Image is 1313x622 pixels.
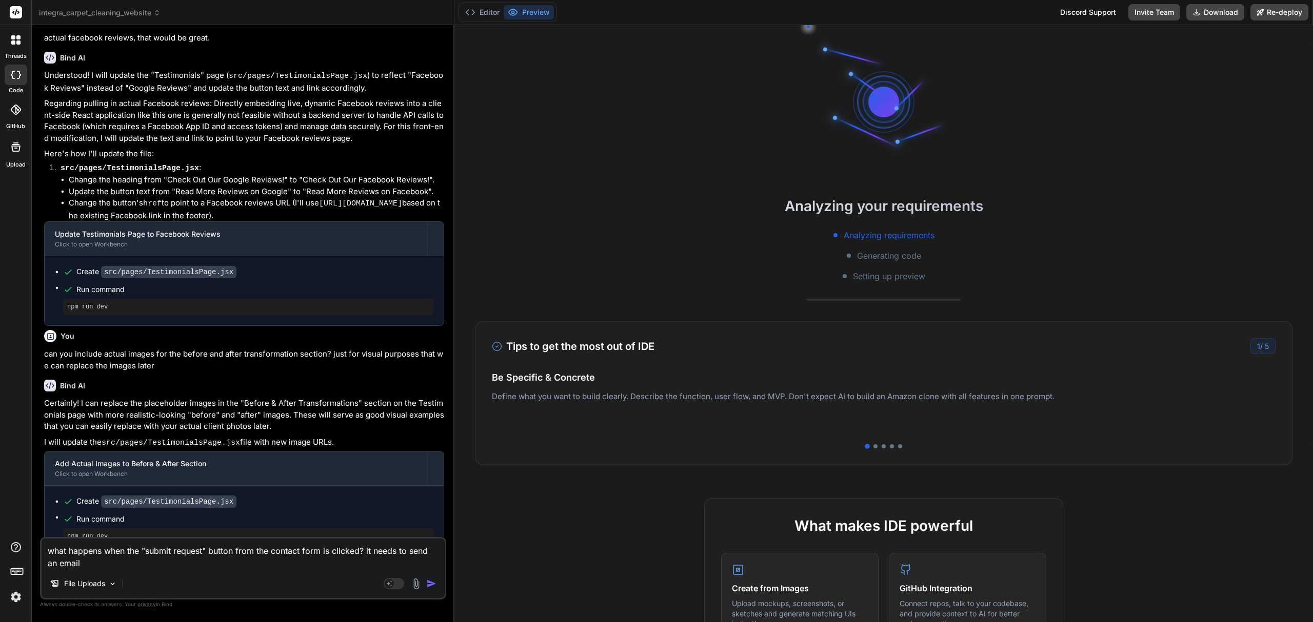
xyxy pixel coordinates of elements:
p: Here's how I'll update the file: [44,148,444,160]
h4: Be Specific & Concrete [492,370,1276,384]
h6: You [61,331,74,341]
img: attachment [410,578,422,590]
span: privacy [137,601,156,607]
code: [URL][DOMAIN_NAME] [319,199,402,208]
div: Create [76,266,236,277]
p: can you include actual images for the before and after transformation section? just for visual pu... [44,348,444,371]
span: 1 [1257,342,1260,350]
p: Always double-check its answers. Your in Bind [40,599,446,609]
span: Generating code [857,250,921,262]
label: Upload [6,160,26,169]
code: src/pages/TestimonialsPage.jsx [101,266,236,278]
div: Click to open Workbench [55,240,416,248]
div: Create [76,496,236,507]
pre: npm run dev [67,532,429,541]
button: Preview [504,5,554,19]
button: Re-deploy [1250,4,1308,20]
img: Pick Models [108,579,117,588]
h4: GitHub Integration [900,582,1036,594]
img: settings [7,588,25,606]
code: src/pages/TestimonialsPage.jsx [101,495,236,508]
h3: Tips to get the most out of IDE [492,339,654,354]
label: GitHub [6,122,25,131]
label: code [9,86,23,95]
button: Editor [461,5,504,19]
span: Run command [76,514,433,524]
span: Run command [76,284,433,295]
p: Understood! I will update the "Testimonials" page ( ) to reflect "Facebook Reviews" instead of "G... [44,70,444,94]
p: File Uploads [64,578,105,589]
span: Analyzing requirements [844,229,934,241]
li: Change the heading from "Check Out Our Google Reviews!" to "Check Out Our Facebook Reviews!". [69,174,444,186]
code: href [143,199,162,208]
textarea: what happens when the "submit request" button from the contact form is clicked? it needs to send ... [42,538,445,569]
code: src/pages/TestimonialsPage.jsx [102,439,240,447]
code: src/pages/TestimonialsPage.jsx [229,72,367,80]
p: Regarding pulling in actual Facebook reviews: Directly embedding live, dynamic Facebook reviews i... [44,98,444,144]
p: I will update the file with new image URLs. [44,437,444,449]
span: 5 [1265,342,1269,350]
button: Update Testimonials Page to Facebook ReviewsClick to open Workbench [45,222,427,256]
h2: Analyzing your requirements [454,195,1313,217]
h2: What makes IDE powerful [721,515,1046,536]
img: icon [426,578,436,589]
h4: Create from Images [732,582,868,594]
button: Add Actual Images to Before & After SectionClick to open Workbench [45,451,427,485]
div: Add Actual Images to Before & After Section [55,459,416,469]
button: Download [1186,4,1244,20]
span: Setting up preview [853,270,925,282]
span: integra_carpet_cleaning_website [39,8,161,18]
pre: npm run dev [67,303,429,311]
div: Click to open Workbench [55,470,416,478]
h6: Bind AI [60,381,85,391]
li: : [52,162,444,222]
div: Discord Support [1054,4,1122,20]
li: Change the button's to point to a Facebook reviews URL (I'll use based on the existing Facebook l... [69,197,444,221]
label: threads [5,52,27,60]
li: Update the button text from "Read More Reviews on Google" to "Read More Reviews on Facebook". [69,186,444,198]
div: / [1250,338,1276,354]
h6: Bind AI [60,53,85,63]
div: Update Testimonials Page to Facebook Reviews [55,229,416,239]
code: src/pages/TestimonialsPage.jsx [61,164,199,173]
button: Invite Team [1128,4,1180,20]
p: Certainly! I can replace the placeholder images in the "Before & After Transformations" section o... [44,398,444,432]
